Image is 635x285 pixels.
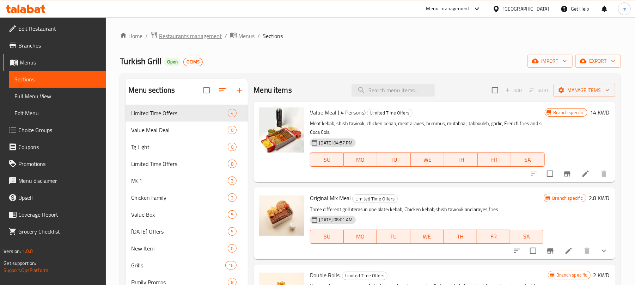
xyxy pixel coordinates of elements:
span: export [581,57,615,66]
div: Value Box5 [126,206,248,223]
span: Coupons [18,143,100,151]
span: OCIMS [184,59,202,65]
span: M41 [131,176,228,185]
div: Limited Time Offers [131,109,228,117]
span: Select to update [543,166,557,181]
span: SU [313,155,341,165]
div: Limited Time Offers.8 [126,155,248,172]
a: Edit menu item [581,169,590,178]
div: Ramadan Offers [131,227,228,236]
button: FR [478,153,511,167]
span: Menus [20,58,100,67]
div: items [225,261,237,269]
span: 4 [228,110,236,117]
div: Limited Time Offers. [131,160,228,168]
span: TU [380,155,408,165]
div: [DATE] Offers5 [126,223,248,240]
a: Edit Restaurant [3,20,106,37]
span: import [533,57,567,66]
span: Value Meal Deal [131,126,228,134]
a: Promotions [3,155,106,172]
button: Manage items [554,84,615,97]
div: New Item0 [126,240,248,257]
div: Limited Time Offers4 [126,105,248,122]
a: Coverage Report [3,206,106,223]
button: import [527,55,573,68]
div: Value Box [131,210,228,219]
span: Add item [502,85,525,96]
span: Manage items [559,86,610,95]
button: TU [377,153,411,167]
div: items [228,109,237,117]
span: Menu disclaimer [18,176,100,185]
span: Double Rolls. [310,270,341,280]
span: m [622,5,627,13]
span: Choice Groups [18,126,100,134]
span: SA [513,231,541,242]
span: 5 [228,228,236,235]
div: Tg Light [131,143,228,151]
span: WE [413,231,441,242]
div: Value Meal Deal0 [126,122,248,138]
div: Limited Time Offers [367,109,413,117]
div: items [228,160,237,168]
button: SU [310,230,343,244]
a: Support.OpsPlatform [4,266,48,275]
span: SU [313,231,341,242]
span: Limited Time Offers [342,272,387,280]
span: Restaurants management [159,32,222,40]
span: 1.0.0 [22,247,33,256]
button: MO [344,153,377,167]
span: 2 [228,194,236,201]
span: Branch specific [550,195,586,202]
span: TU [380,231,407,242]
a: Choice Groups [3,122,106,138]
span: TH [446,231,474,242]
span: Chicken Family [131,193,228,202]
div: Open [164,58,181,66]
span: Open [164,59,181,65]
a: Menus [230,31,255,41]
button: TH [444,230,477,244]
a: Restaurants management [151,31,222,41]
a: Branches [3,37,106,54]
span: Sections [263,32,283,40]
span: New Item [131,244,228,253]
span: Branch specific [551,109,587,116]
div: items [228,210,237,219]
span: SA [514,155,542,165]
span: Limited Time Offers [367,109,412,117]
span: Turkish Grill [120,53,161,69]
p: Meat kebab, shish tawook, chicken kebab, meat arayes, hummus, mutabbal, tabbouleh, garlic, French... [310,119,544,137]
span: 5 [228,211,236,218]
span: 3 [228,178,236,184]
a: Menu disclaimer [3,172,106,189]
a: Grocery Checklist [3,223,106,240]
button: show more [596,242,612,259]
button: TH [444,153,478,167]
button: SA [510,230,543,244]
span: Promotions [18,160,100,168]
button: TU [377,230,410,244]
div: Menu-management [426,5,470,13]
a: Full Menu View [9,88,106,105]
a: Edit Menu [9,105,106,122]
div: items [228,176,237,185]
span: MO [347,231,374,242]
div: items [228,126,237,134]
button: export [575,55,621,68]
h6: 14 KWD [590,107,610,117]
li: / [257,32,260,40]
div: items [228,244,237,253]
span: Select all sections [199,83,214,98]
div: [GEOGRAPHIC_DATA] [503,5,549,13]
span: MO [347,155,374,165]
span: Grills [131,261,225,269]
li: / [145,32,148,40]
span: Sort sections [214,82,231,99]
